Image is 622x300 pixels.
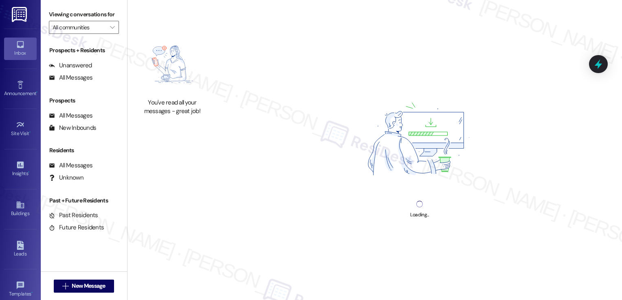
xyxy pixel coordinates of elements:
a: Buildings [4,198,37,220]
span: New Message [72,282,105,290]
i:  [62,283,68,289]
span: • [29,129,31,135]
button: New Message [54,280,114,293]
div: All Messages [49,73,92,82]
div: Loading... [410,211,429,219]
a: Site Visit • [4,118,37,140]
div: Past Residents [49,211,98,220]
i:  [110,24,114,31]
div: Prospects + Residents [41,46,127,55]
div: All Messages [49,161,92,170]
input: All communities [53,21,106,34]
div: All Messages [49,111,92,120]
div: Future Residents [49,223,104,232]
span: • [28,169,29,175]
label: Viewing conversations for [49,8,119,21]
img: ResiDesk Logo [12,7,29,22]
div: You've read all your messages - great job! [136,98,208,116]
img: empty-state [136,34,208,94]
a: Insights • [4,158,37,180]
div: Past + Future Residents [41,196,127,205]
a: Leads [4,238,37,260]
div: Unknown [49,173,84,182]
a: Inbox [4,38,37,60]
div: Residents [41,146,127,155]
div: Unanswered [49,61,92,70]
div: New Inbounds [49,124,96,132]
div: Prospects [41,96,127,105]
span: • [36,89,37,95]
